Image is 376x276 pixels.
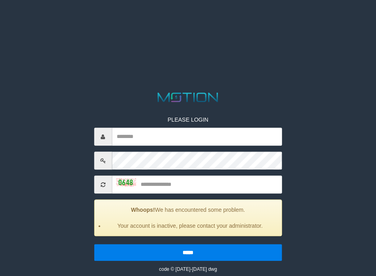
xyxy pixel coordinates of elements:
strong: Whoops! [131,207,155,213]
div: We has encountered some problem. [94,200,282,237]
img: MOTION_logo.png [155,91,221,104]
img: captcha [116,178,136,186]
li: Your account is inactive, please contact your administrator. [104,222,276,230]
p: PLEASE LOGIN [94,116,282,124]
small: code © [DATE]-[DATE] dwg [159,267,217,272]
